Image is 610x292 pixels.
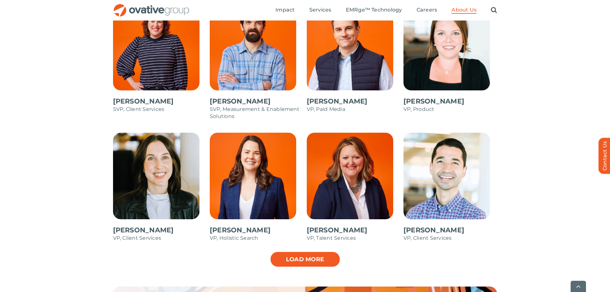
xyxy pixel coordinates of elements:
[309,7,331,14] a: Services
[346,7,402,14] a: EMRge™ Technology
[270,251,340,267] a: Load more
[113,3,190,9] a: OG_Full_horizontal_RGB
[275,7,295,13] span: Impact
[451,7,476,14] a: About Us
[451,7,476,13] span: About Us
[417,7,437,13] span: Careers
[346,7,402,13] span: EMRge™ Technology
[275,7,295,14] a: Impact
[491,7,497,14] a: Search
[309,7,331,13] span: Services
[417,7,437,14] a: Careers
